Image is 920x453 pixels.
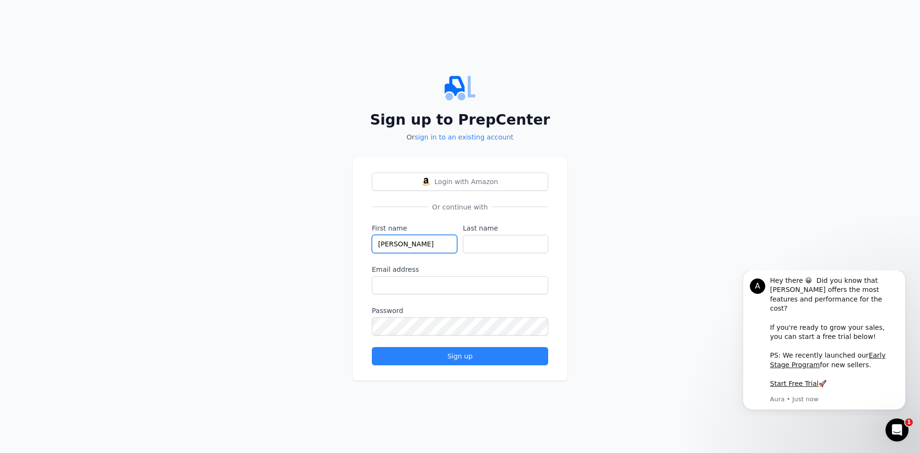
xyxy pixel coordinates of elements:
div: Profile image for Aura [22,8,37,23]
h2: Sign up to PrepCenter [353,111,567,128]
img: PrepCenter [353,73,567,104]
iframe: Intercom live chat [885,418,908,441]
a: sign in to an existing account [414,133,513,141]
label: Email address [372,265,548,274]
label: Password [372,306,548,315]
div: Sign up [380,351,540,361]
div: Hey there 😀 Did you know that [PERSON_NAME] offers the most features and performance for the cost... [42,6,170,118]
a: Start Free Trial [42,109,90,117]
button: Sign up [372,347,548,365]
iframe: Intercom notifications message [728,270,920,416]
img: Login with Amazon [422,178,430,186]
p: Message from Aura, sent Just now [42,125,170,133]
span: 1 [905,418,913,426]
span: Or continue with [428,202,492,212]
div: Message content [42,6,170,123]
p: Or [353,132,567,142]
b: 🚀 [90,109,98,117]
label: Last name [463,223,548,233]
span: Login with Amazon [435,177,498,186]
label: First name [372,223,457,233]
button: Login with AmazonLogin with Amazon [372,173,548,191]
